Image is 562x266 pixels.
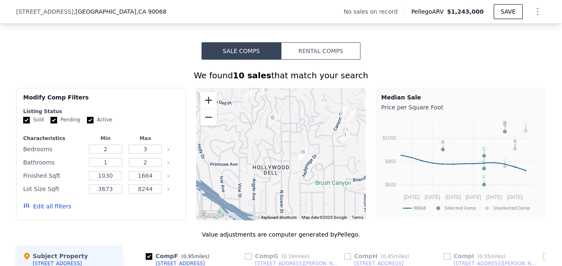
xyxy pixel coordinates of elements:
[377,254,412,259] span: ( miles)
[514,139,517,144] text: H
[23,108,179,115] div: Listing Status
[23,170,84,181] div: Finished Sqft
[503,122,507,127] text: D
[483,175,485,180] text: F
[302,215,347,220] span: Map data ©2025 Google
[381,102,540,113] div: Price per Square Foot
[261,215,297,220] button: Keyboard shortcuts
[233,70,271,80] strong: 10 sales
[87,116,112,123] label: Active
[444,206,476,211] text: Selected Comp
[16,70,546,81] div: We found that match your search
[343,7,404,16] div: No sales on record
[23,93,179,108] div: Modify Comp Filters
[524,121,528,126] text: G
[504,127,505,132] text: I
[23,117,30,123] input: Sold
[167,188,170,191] button: Clear
[127,135,163,142] div: Max
[381,113,540,217] svg: A chart.
[87,135,124,142] div: Min
[23,116,44,123] label: Sold
[136,8,166,15] span: , CA 90068
[486,194,502,200] text: [DATE]
[411,7,447,16] span: Pellego ARV
[200,92,217,109] button: Zoom in
[344,106,360,126] div: 2402 Aspen Dr
[167,148,170,151] button: Clear
[381,93,540,102] div: Median Sale
[200,109,217,126] button: Zoom out
[167,161,170,164] button: Clear
[337,101,353,122] div: 2413 Argosy Way
[258,78,274,99] div: 2536 Vasanta Way
[385,182,396,188] text: $600
[404,194,420,200] text: [DATE]
[447,8,484,15] span: $1,243,000
[178,254,213,259] span: ( miles)
[445,194,461,200] text: [DATE]
[245,252,313,260] div: Comp G
[50,117,57,123] input: Pending
[383,254,394,259] span: 0.45
[23,252,88,260] div: Subject Property
[16,230,546,239] div: Value adjustments are computer generated by Pellego .
[441,140,444,145] text: B
[466,194,481,200] text: [DATE]
[494,4,523,19] button: SAVE
[504,157,506,162] text: J
[74,7,166,16] span: , [GEOGRAPHIC_DATA]
[507,194,523,200] text: [DATE]
[479,254,490,259] span: 0.55
[183,254,195,259] span: 0.95
[295,145,311,165] div: 2174 Beachwood Ter
[198,210,226,220] img: Google
[278,254,313,259] span: ( miles)
[23,157,84,168] div: Bathrooms
[198,210,226,220] a: Open this area in Google Maps (opens a new window)
[23,202,71,210] button: Edit all filters
[23,143,84,155] div: Bedrooms
[425,194,440,200] text: [DATE]
[23,183,84,195] div: Lot Size Sqft
[23,135,84,142] div: Characteristics
[202,42,281,60] button: Sale Comps
[50,116,80,123] label: Pending
[283,254,295,259] span: 0.19
[87,117,94,123] input: Active
[444,252,509,260] div: Comp I
[146,252,213,260] div: Comp F
[483,146,486,151] text: C
[385,159,396,164] text: $800
[240,87,255,107] div: 2521 Rinconia Dr
[413,206,426,211] text: 90068
[265,110,281,131] div: 6222 Glen Airy St
[529,3,546,20] button: Show Options
[474,254,509,259] span: ( miles)
[167,174,170,178] button: Clear
[281,42,360,60] button: Rental Comps
[344,252,412,260] div: Comp H
[483,159,485,164] text: E
[16,7,74,16] span: [STREET_ADDRESS]
[338,128,353,148] div: 2256 Bronson Hill Dr
[382,135,396,141] text: $1000
[352,215,363,220] a: Terms (opens in new tab)
[493,206,530,211] text: Unselected Comp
